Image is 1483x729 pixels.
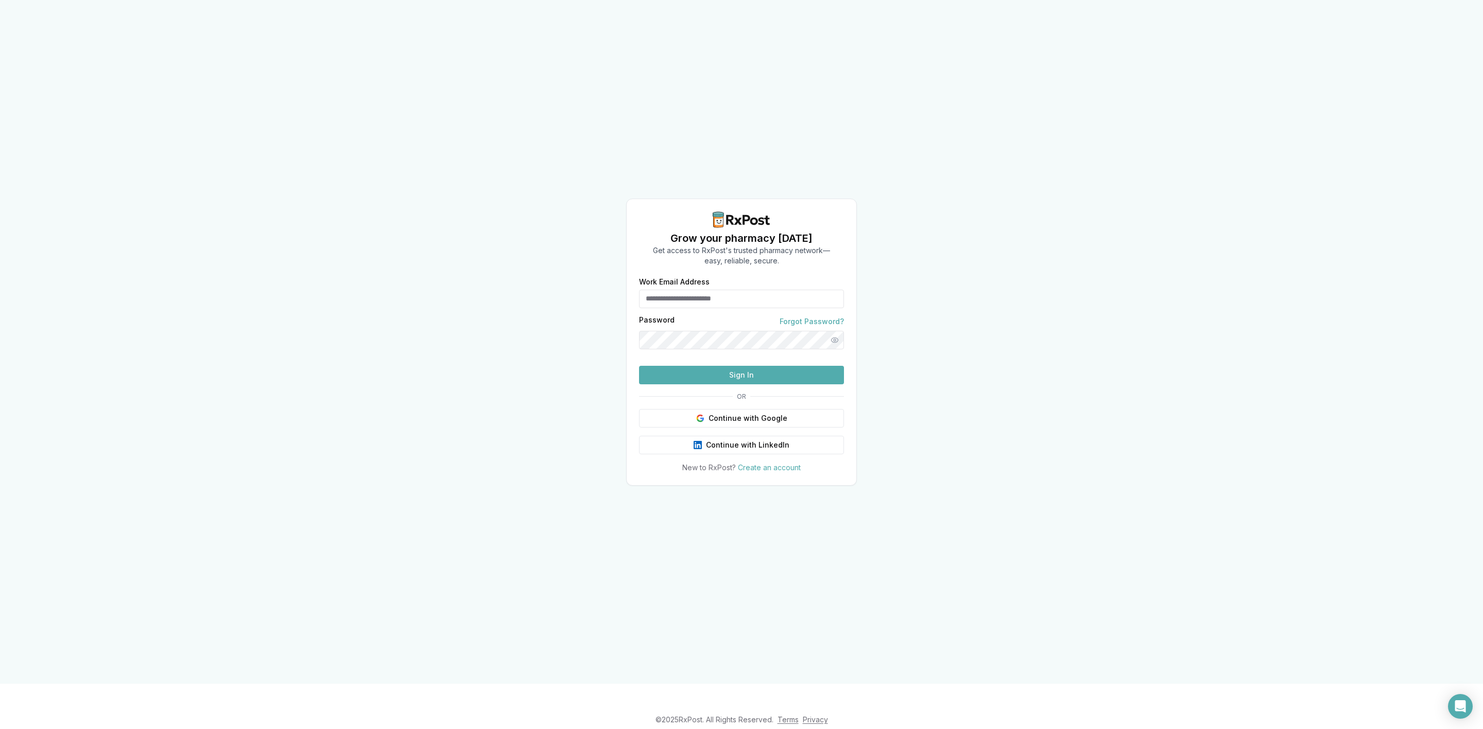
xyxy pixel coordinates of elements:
[738,463,801,472] a: Create an account
[1448,694,1473,719] div: Open Intercom Messenger
[778,715,799,724] a: Terms
[682,463,736,472] span: New to RxPost?
[639,436,844,454] button: Continue with LinkedIn
[639,366,844,384] button: Sign In
[733,393,750,401] span: OR
[639,409,844,428] button: Continue with Google
[653,231,830,245] h1: Grow your pharmacy [DATE]
[780,316,844,327] a: Forgot Password?
[825,331,844,349] button: Show password
[696,414,704,422] img: Google
[694,441,702,449] img: LinkedIn
[803,715,828,724] a: Privacy
[639,316,675,327] label: Password
[709,211,774,228] img: RxPost Logo
[639,278,844,286] label: Work Email Address
[653,245,830,266] p: Get access to RxPost's trusted pharmacy network— easy, reliable, secure.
